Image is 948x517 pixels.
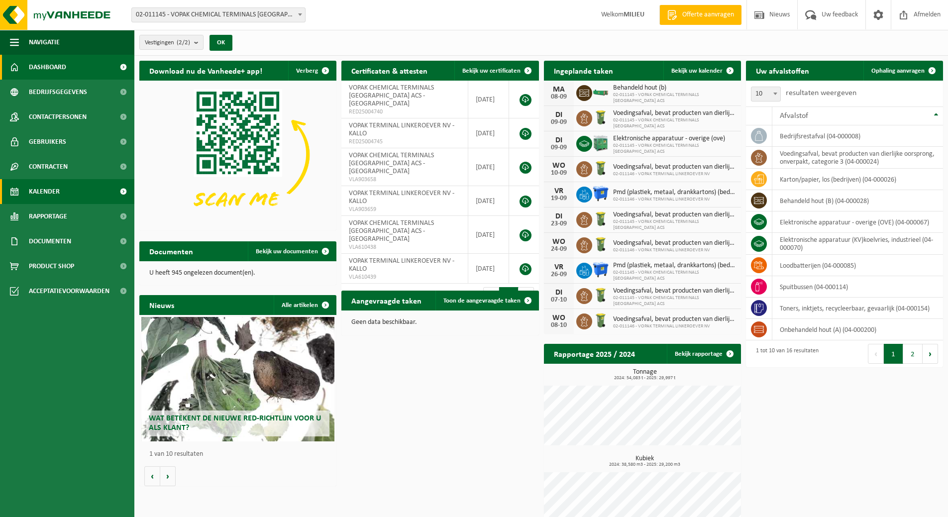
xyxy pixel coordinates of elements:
[149,451,331,458] p: 1 van 10 resultaten
[772,233,943,255] td: elektronische apparatuur (KV)koelvries, industrieel (04-000070)
[549,263,569,271] div: VR
[274,295,335,315] a: Alle artikelen
[549,289,569,297] div: DI
[468,118,509,148] td: [DATE]
[351,319,528,326] p: Geen data beschikbaar.
[592,312,609,329] img: WB-0140-HPE-GN-50
[468,186,509,216] td: [DATE]
[592,261,609,278] img: WB-1100-HPE-BE-01
[549,220,569,227] div: 23-09
[139,35,204,50] button: Vestigingen(2/2)
[145,35,190,50] span: Vestigingen
[139,295,184,314] h2: Nieuws
[772,190,943,211] td: behandeld hout (B) (04-000028)
[549,271,569,278] div: 26-09
[341,61,437,80] h2: Certificaten & attesten
[613,197,736,203] span: 02-011146 - VOPAK TERMINAL LINKEROEVER NV
[613,143,736,155] span: 02-011145 - VOPAK CHEMICAL TERMINALS [GEOGRAPHIC_DATA] ACS
[349,122,454,137] span: VOPAK TERMINAL LINKEROEVER NV - KALLO
[349,206,460,213] span: VLA903659
[549,297,569,304] div: 07-10
[671,68,723,74] span: Bekijk uw kalender
[613,171,736,177] span: 02-011146 - VOPAK TERMINAL LINKEROEVER NV
[868,344,884,364] button: Previous
[613,92,736,104] span: 02-011145 - VOPAK CHEMICAL TERMINALS [GEOGRAPHIC_DATA] ACS
[549,119,569,126] div: 09-09
[29,30,60,55] span: Navigatie
[549,238,569,246] div: WO
[592,134,609,152] img: PB-HB-1400-HPE-GN-11
[549,212,569,220] div: DI
[613,211,736,219] span: Voedingsafval, bevat producten van dierlijke oorsprong, onverpakt, categorie 3
[29,104,87,129] span: Contactpersonen
[613,315,736,323] span: Voedingsafval, bevat producten van dierlijke oorsprong, onverpakt, categorie 3
[544,61,623,80] h2: Ingeplande taken
[349,108,460,116] span: RED25004740
[592,88,609,97] img: HK-XC-15-GN-00
[549,144,569,151] div: 09-09
[613,239,736,247] span: Voedingsafval, bevat producten van dierlijke oorsprong, onverpakt, categorie 3
[772,169,943,190] td: karton/papier, los (bedrijven) (04-000026)
[139,61,272,80] h2: Download nu de Vanheede+ app!
[149,270,326,277] p: U heeft 945 ongelezen document(en).
[349,257,454,273] span: VOPAK TERMINAL LINKEROEVER NV - KALLO
[613,247,736,253] span: 02-011146 - VOPAK TERMINAL LINKEROEVER NV
[751,87,780,101] span: 10
[549,195,569,202] div: 19-09
[613,287,736,295] span: Voedingsafval, bevat producten van dierlijke oorsprong, onverpakt, categorie 3
[659,5,741,25] a: Offerte aanvragen
[549,462,741,467] span: 2024: 38,580 m3 - 2025: 29,200 m3
[613,163,736,171] span: Voedingsafval, bevat producten van dierlijke oorsprong, onverpakt, categorie 3
[29,55,66,80] span: Dashboard
[288,61,335,81] button: Verberg
[592,160,609,177] img: WB-0140-HPE-GN-50
[131,7,306,22] span: 02-011145 - VOPAK CHEMICAL TERMINALS BELGIUM ACS - ANTWERPEN
[772,298,943,319] td: toners, inktjets, recycleerbaar, gevaarlijk (04-000154)
[462,68,521,74] span: Bekijk uw certificaten
[772,255,943,276] td: loodbatterijen (04-000085)
[884,344,903,364] button: 1
[613,189,736,197] span: Pmd (plastiek, metaal, drankkartons) (bedrijven)
[613,295,736,307] span: 02-011145 - VOPAK CHEMICAL TERMINALS [GEOGRAPHIC_DATA] ACS
[141,317,334,441] a: Wat betekent de nieuwe RED-richtlijn voor u als klant?
[341,291,431,310] h2: Aangevraagde taken
[786,89,856,97] label: resultaten weergeven
[613,84,736,92] span: Behandeld hout (b)
[29,154,68,179] span: Contracten
[772,147,943,169] td: voedingsafval, bevat producten van dierlijke oorsprong, onverpakt, categorie 3 (04-000024)
[149,414,321,432] span: Wat betekent de nieuwe RED-richtlijn voor u als klant?
[139,241,203,261] h2: Documenten
[592,109,609,126] img: WB-0140-HPE-GN-50
[613,270,736,282] span: 02-011145 - VOPAK CHEMICAL TERMINALS [GEOGRAPHIC_DATA] ACS
[549,369,741,381] h3: Tonnage
[680,10,737,20] span: Offerte aanvragen
[132,8,305,22] span: 02-011145 - VOPAK CHEMICAL TERMINALS BELGIUM ACS - ANTWERPEN
[349,152,434,175] span: VOPAK CHEMICAL TERMINALS [GEOGRAPHIC_DATA] ACS - [GEOGRAPHIC_DATA]
[549,322,569,329] div: 08-10
[613,117,736,129] span: 02-011145 - VOPAK CHEMICAL TERMINALS [GEOGRAPHIC_DATA] ACS
[549,455,741,467] h3: Kubiek
[549,170,569,177] div: 10-09
[772,319,943,340] td: onbehandeld hout (A) (04-000200)
[29,229,71,254] span: Documenten
[139,81,336,228] img: Download de VHEPlus App
[549,314,569,322] div: WO
[751,343,819,365] div: 1 tot 10 van 16 resultaten
[613,219,736,231] span: 02-011145 - VOPAK CHEMICAL TERMINALS [GEOGRAPHIC_DATA] ACS
[177,39,190,46] count: (2/2)
[549,162,569,170] div: WO
[349,176,460,184] span: VLA903658
[248,241,335,261] a: Bekijk uw documenten
[751,87,781,102] span: 10
[468,216,509,254] td: [DATE]
[468,148,509,186] td: [DATE]
[296,68,318,74] span: Verberg
[549,86,569,94] div: MA
[349,243,460,251] span: VLA610438
[29,279,109,304] span: Acceptatievoorwaarden
[613,109,736,117] span: Voedingsafval, bevat producten van dierlijke oorsprong, onverpakt, categorie 3
[549,376,741,381] span: 2024: 54,083 t - 2025: 29,997 t
[549,94,569,101] div: 08-09
[349,190,454,205] span: VOPAK TERMINAL LINKEROEVER NV - KALLO
[624,11,644,18] strong: MILIEU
